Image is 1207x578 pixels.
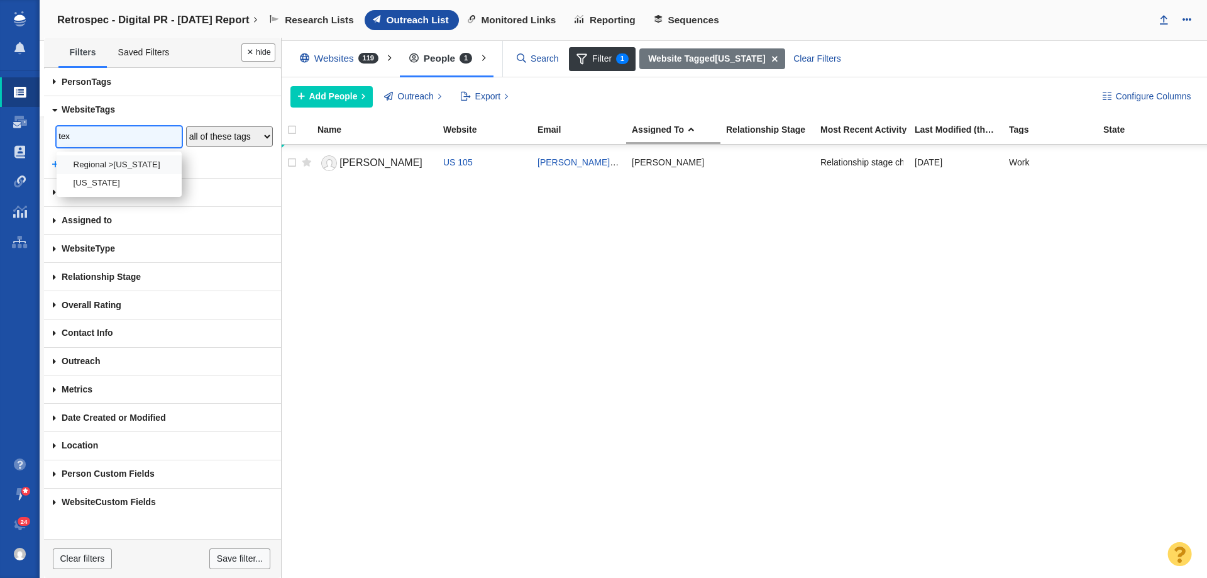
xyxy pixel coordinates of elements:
[44,489,281,517] a: Custom Fields
[44,348,281,376] a: Outreach
[668,14,719,26] span: Sequences
[241,43,275,62] button: Done
[52,159,146,170] a: Add another condition...
[726,125,819,134] div: Relationship Stage
[57,155,182,174] li: Regional >[US_STATE]
[1103,125,1196,136] a: State
[537,125,631,134] div: Email
[820,157,1067,168] span: Relationship stage changed to: Attempting To Reach, 1 Attempt
[44,432,281,460] a: Location
[62,104,95,114] span: Website
[632,125,725,136] a: Assigned To
[44,460,281,489] a: Person Custom Fields
[632,149,715,176] div: [PERSON_NAME]
[365,10,460,30] a: Outreach List
[290,86,373,108] button: Add People
[481,14,556,26] span: Monitored Links
[62,497,95,507] span: Website
[386,14,448,26] span: Outreach List
[377,86,449,108] button: Outreach
[44,235,281,263] a: Type
[1009,125,1102,134] div: Tags
[397,90,434,103] span: Outreach
[317,152,432,174] a: [PERSON_NAME]
[566,10,646,30] a: Reporting
[262,10,364,30] a: Research Lists
[290,44,394,73] div: Websites
[44,291,281,320] a: Overall Rating
[820,125,913,134] div: Most Recent Activity
[58,128,179,145] input: Select Tags
[44,263,281,291] a: Relationship Stage
[107,40,180,66] a: Saved Filters
[537,125,631,136] a: Email
[14,548,26,560] img: c9363fb76f5993e53bff3b340d5c230a
[1009,157,1029,168] span: Work
[44,68,281,96] a: Tags
[646,10,730,30] a: Sequences
[915,125,1008,134] div: Date the Contact information in this project was last edited
[443,157,473,167] a: US 105
[358,53,378,64] span: 119
[44,96,281,125] a: Tags
[1095,86,1198,108] button: Configure Columns
[512,48,565,70] input: Search
[317,125,442,136] a: Name
[58,40,107,66] a: Filters
[14,11,25,26] img: buzzstream_logo_iconsimple.png
[648,52,765,65] strong: [US_STATE]
[62,77,91,87] span: Person
[44,375,281,404] a: Metrics
[62,243,95,253] span: Website
[616,53,629,64] span: 1
[459,10,566,30] a: Monitored Links
[317,125,442,134] div: Name
[44,207,281,235] a: Assigned to
[537,157,759,167] a: [PERSON_NAME][EMAIL_ADDRESS][DOMAIN_NAME]
[453,86,515,108] button: Export
[915,125,1008,136] a: Last Modified (this project)
[57,174,182,192] li: [US_STATE]
[285,14,354,26] span: Research Lists
[18,517,31,526] span: 24
[309,90,358,103] span: Add People
[726,125,819,136] a: Relationship Stage
[44,404,281,432] a: Date Created or Modified
[443,125,536,136] a: Website
[1103,125,1196,134] div: State
[915,149,998,176] div: [DATE]
[209,548,270,570] a: Save filter...
[590,14,636,26] span: Reporting
[339,157,422,168] span: [PERSON_NAME]
[57,14,250,26] h4: Retrospec - Digital PR - [DATE] Report
[786,48,848,70] div: Clear Filters
[475,90,500,103] span: Export
[44,320,281,348] a: Contact Info
[1009,125,1102,136] a: Tags
[569,47,636,71] span: Filter
[1116,90,1191,103] span: Configure Columns
[53,548,112,570] a: Clear filters
[648,53,715,64] b: Website Tagged
[443,125,536,134] div: Website
[632,125,725,134] div: Assigned To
